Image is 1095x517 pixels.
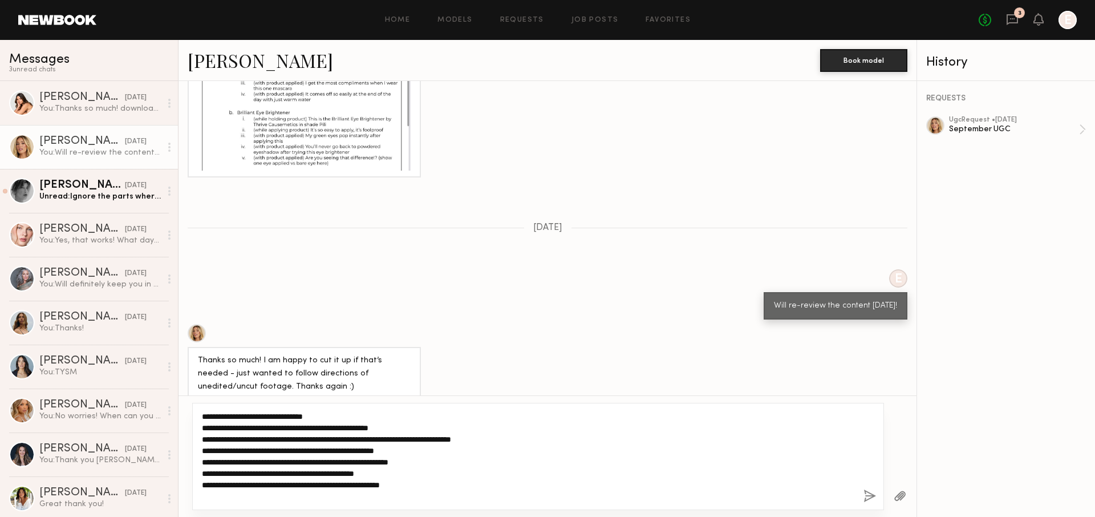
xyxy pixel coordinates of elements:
[125,400,147,411] div: [DATE]
[949,116,1079,124] div: ugc Request • [DATE]
[125,268,147,279] div: [DATE]
[125,312,147,323] div: [DATE]
[39,356,125,367] div: [PERSON_NAME]
[39,499,161,510] div: Great thank you!
[926,95,1086,103] div: REQUESTS
[39,399,125,411] div: [PERSON_NAME]
[39,411,161,422] div: You: No worries! When can you deliver the content? I'll make note on my end
[500,17,544,24] a: Requests
[125,224,147,235] div: [DATE]
[385,17,411,24] a: Home
[39,191,161,202] div: Unread: Ignore the parts where I mess up the gel Lolol but wanted to give you guys the full clips...
[39,279,161,290] div: You: Will definitely keep you in mind :)
[39,367,161,378] div: You: TYSM
[1058,11,1077,29] a: E
[39,136,125,147] div: [PERSON_NAME]
[949,124,1079,135] div: September UGC
[39,323,161,334] div: You: Thanks!
[1006,13,1019,27] a: 3
[949,116,1086,143] a: ugcRequest •[DATE]September UGC
[125,356,147,367] div: [DATE]
[198,354,411,394] div: Thanks so much! I am happy to cut it up if that’s needed - just wanted to follow directions of un...
[125,444,147,455] div: [DATE]
[39,180,125,191] div: [PERSON_NAME]
[437,17,472,24] a: Models
[125,92,147,103] div: [DATE]
[39,103,161,114] div: You: Thanks so much! downloading now :)
[125,136,147,147] div: [DATE]
[39,92,125,103] div: [PERSON_NAME]
[39,147,161,158] div: You: Will re-review the content [DATE]!
[1018,10,1021,17] div: 3
[188,48,333,72] a: [PERSON_NAME]
[39,224,125,235] div: [PERSON_NAME]
[571,17,619,24] a: Job Posts
[39,455,161,466] div: You: Thank you [PERSON_NAME]!
[9,53,70,66] span: Messages
[926,56,1086,69] div: History
[533,223,562,233] span: [DATE]
[774,300,897,313] div: Will re-review the content [DATE]!
[125,180,147,191] div: [DATE]
[39,487,125,499] div: [PERSON_NAME]
[646,17,691,24] a: Favorites
[125,488,147,499] div: [DATE]
[820,49,907,72] button: Book model
[39,312,125,323] div: [PERSON_NAME]
[39,268,125,279] div: [PERSON_NAME]
[820,55,907,64] a: Book model
[39,235,161,246] div: You: Yes, that works! What day works for you?
[39,443,125,455] div: [PERSON_NAME]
